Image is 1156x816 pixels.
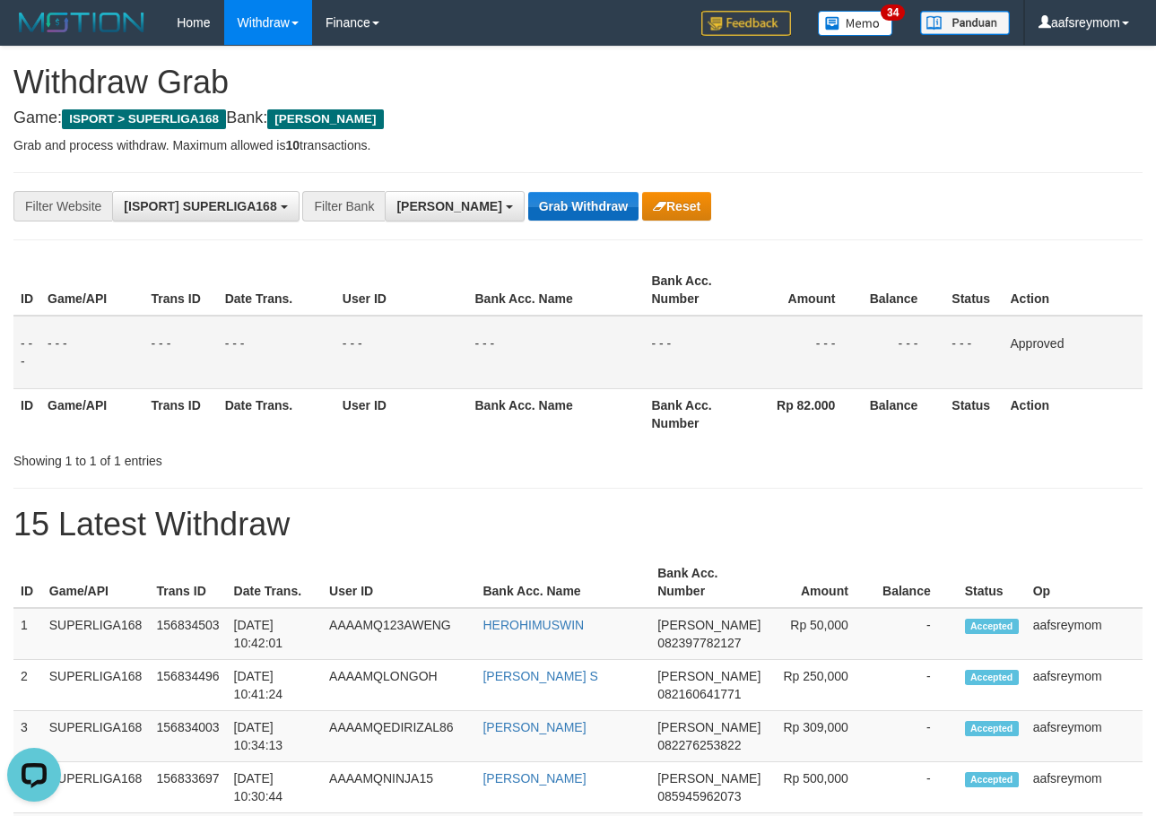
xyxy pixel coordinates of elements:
[1026,608,1143,660] td: aafsreymom
[657,720,761,734] span: [PERSON_NAME]
[13,660,42,711] td: 2
[875,608,958,660] td: -
[1026,711,1143,762] td: aafsreymom
[144,265,218,316] th: Trans ID
[862,265,944,316] th: Balance
[482,720,586,734] a: [PERSON_NAME]
[124,199,276,213] span: [ISPORT] SUPERLIGA168
[482,618,584,632] a: HEROHIMUSWIN
[644,316,743,389] td: - - -
[1004,265,1143,316] th: Action
[144,388,218,439] th: Trans ID
[227,711,323,762] td: [DATE] 10:34:13
[482,771,586,786] a: [PERSON_NAME]
[881,4,905,21] span: 34
[1026,557,1143,608] th: Op
[112,191,299,221] button: [ISPORT] SUPERLIGA168
[285,138,300,152] strong: 10
[335,388,468,439] th: User ID
[657,687,741,701] span: Copy 082160641771 to clipboard
[657,771,761,786] span: [PERSON_NAME]
[944,388,1003,439] th: Status
[322,762,475,813] td: AAAAMQNINJA15
[768,711,875,762] td: Rp 309,000
[13,445,468,470] div: Showing 1 to 1 of 1 entries
[13,265,40,316] th: ID
[13,191,112,221] div: Filter Website
[1004,316,1143,389] td: Approved
[150,762,227,813] td: 156833697
[322,711,475,762] td: AAAAMQEDIRIZAL86
[657,636,741,650] span: Copy 082397782127 to clipboard
[768,557,875,608] th: Amount
[13,65,1143,100] h1: Withdraw Grab
[467,265,644,316] th: Bank Acc. Name
[657,789,741,803] span: Copy 085945962073 to clipboard
[875,711,958,762] td: -
[642,192,711,221] button: Reset
[227,660,323,711] td: [DATE] 10:41:24
[150,660,227,711] td: 156834496
[475,557,650,608] th: Bank Acc. Name
[862,388,944,439] th: Balance
[875,557,958,608] th: Balance
[322,608,475,660] td: AAAAMQ123AWENG
[42,762,150,813] td: SUPERLIGA168
[1026,762,1143,813] td: aafsreymom
[657,738,741,752] span: Copy 082276253822 to clipboard
[862,316,944,389] td: - - -
[657,618,761,632] span: [PERSON_NAME]
[227,608,323,660] td: [DATE] 10:42:01
[13,9,150,36] img: MOTION_logo.png
[650,557,768,608] th: Bank Acc. Number
[62,109,226,129] span: ISPORT > SUPERLIGA168
[965,670,1019,685] span: Accepted
[743,388,862,439] th: Rp 82.000
[40,316,144,389] td: - - -
[13,388,40,439] th: ID
[150,557,227,608] th: Trans ID
[768,660,875,711] td: Rp 250,000
[482,669,597,683] a: [PERSON_NAME] S
[385,191,524,221] button: [PERSON_NAME]
[920,11,1010,35] img: panduan.png
[644,388,743,439] th: Bank Acc. Number
[42,608,150,660] td: SUPERLIGA168
[40,265,144,316] th: Game/API
[144,316,218,389] td: - - -
[13,316,40,389] td: - - -
[657,669,761,683] span: [PERSON_NAME]
[227,762,323,813] td: [DATE] 10:30:44
[467,388,644,439] th: Bank Acc. Name
[768,608,875,660] td: Rp 50,000
[944,265,1003,316] th: Status
[13,608,42,660] td: 1
[743,316,862,389] td: - - -
[768,762,875,813] td: Rp 500,000
[218,265,335,316] th: Date Trans.
[150,711,227,762] td: 156834003
[701,11,791,36] img: Feedback.jpg
[267,109,383,129] span: [PERSON_NAME]
[13,557,42,608] th: ID
[528,192,639,221] button: Grab Withdraw
[743,265,862,316] th: Amount
[13,507,1143,543] h1: 15 Latest Withdraw
[150,608,227,660] td: 156834503
[965,619,1019,634] span: Accepted
[42,660,150,711] td: SUPERLIGA168
[335,265,468,316] th: User ID
[13,109,1143,127] h4: Game: Bank:
[302,191,385,221] div: Filter Bank
[944,316,1003,389] td: - - -
[13,711,42,762] td: 3
[467,316,644,389] td: - - -
[218,316,335,389] td: - - -
[1004,388,1143,439] th: Action
[13,136,1143,154] p: Grab and process withdraw. Maximum allowed is transactions.
[42,711,150,762] td: SUPERLIGA168
[965,721,1019,736] span: Accepted
[227,557,323,608] th: Date Trans.
[818,11,893,36] img: Button%20Memo.svg
[40,388,144,439] th: Game/API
